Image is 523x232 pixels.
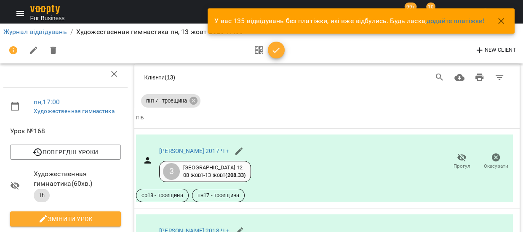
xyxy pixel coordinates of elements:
[144,73,302,82] div: Клієнти ( 13 )
[475,45,516,55] span: New Client
[214,16,484,26] p: У вас 135 відвідувань без платіжки, які вже відбулись. Будь ласка,
[426,3,435,11] span: 10
[163,163,180,180] div: 3
[470,67,490,87] button: Друк
[479,150,513,173] button: Скасувати
[10,145,121,160] button: Попередні уроки
[34,192,50,199] span: 1h
[34,108,115,114] a: Художественная гимнастика
[225,172,245,178] b: ( 208.33 )
[192,192,244,199] span: пн17 - троещина
[159,148,229,154] a: [PERSON_NAME] 2017 Ч +
[30,5,60,14] img: voopty.png
[449,67,470,87] button: Завантажити CSV
[17,214,114,224] span: Змінити урок
[10,211,121,227] button: Змінити урок
[445,150,479,173] button: Прогул
[136,192,188,199] span: ср18 - троещина
[3,28,67,36] a: Журнал відвідувань
[405,3,417,11] span: 99+
[427,17,485,25] a: додайте платіжки!
[141,94,201,108] div: пн17 - троещина
[70,27,73,37] li: /
[471,44,520,57] button: New Client
[30,14,65,22] span: For Business
[136,113,144,122] div: ПІБ
[10,3,30,24] button: Menu
[484,163,508,170] span: Скасувати
[136,113,513,122] span: ПІБ
[183,164,245,179] div: [GEOGRAPHIC_DATA] 12 08 жовт - 13 жовт
[134,64,520,91] div: Table Toolbar
[10,127,45,135] span: Урок №168
[136,113,144,122] div: Sort
[34,98,60,106] a: пн , 17:00
[3,27,520,37] nav: breadcrumb
[76,27,243,37] p: Художественная гимнастика пн, 13 жовт 2025 17:00
[489,67,510,87] button: Фільтр
[430,67,450,87] button: Search
[17,147,114,157] span: Попередні уроки
[141,97,192,105] span: пн17 - троещина
[454,163,470,170] span: Прогул
[34,170,93,188] span: Художественная гимнастика ( 60 хв. )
